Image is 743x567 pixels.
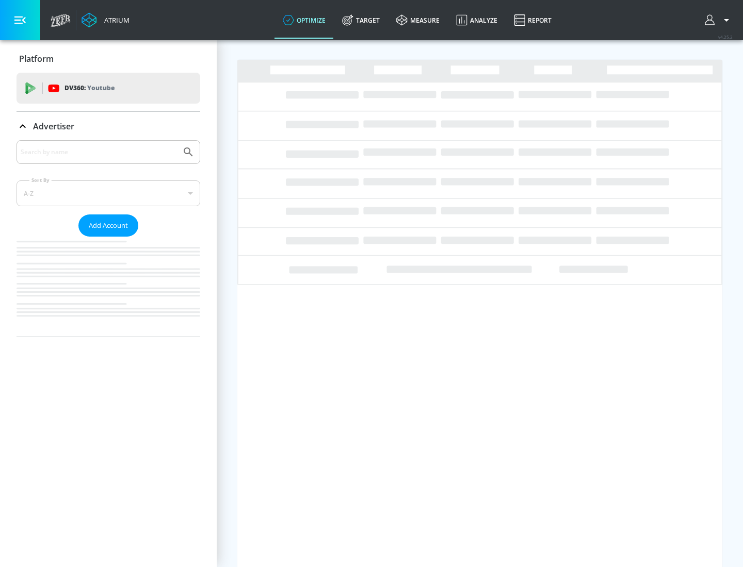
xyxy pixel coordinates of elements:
span: v 4.25.2 [718,34,733,40]
a: Analyze [448,2,506,39]
nav: list of Advertiser [17,237,200,337]
button: Add Account [78,214,138,237]
a: measure [388,2,448,39]
input: Search by name [21,145,177,159]
p: Youtube [87,82,115,93]
label: Sort By [29,177,52,184]
p: Advertiser [33,121,74,132]
div: A-Z [17,180,200,206]
div: Advertiser [17,112,200,141]
a: Atrium [82,12,130,28]
a: optimize [274,2,334,39]
div: DV360: Youtube [17,73,200,104]
p: DV360: [64,82,115,94]
div: Advertiser [17,140,200,337]
p: Platform [19,53,54,64]
a: Target [334,2,388,39]
div: Platform [17,44,200,73]
div: Atrium [100,15,130,25]
a: Report [506,2,560,39]
span: Add Account [89,220,128,231]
